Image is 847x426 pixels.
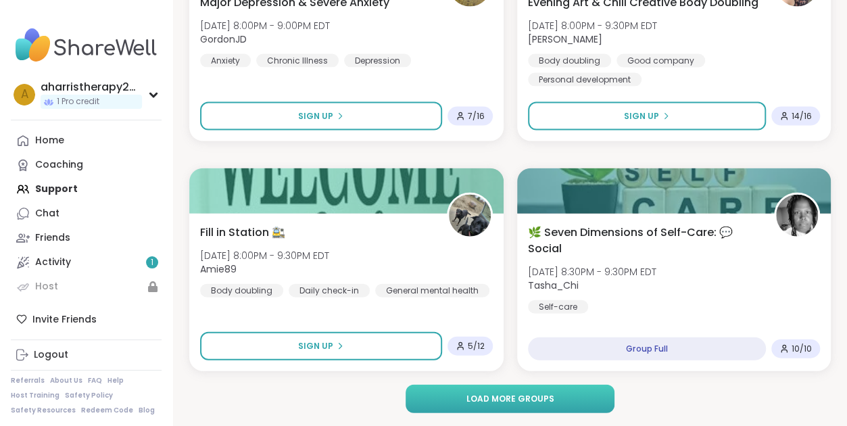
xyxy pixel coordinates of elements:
button: Load more groups [406,385,614,413]
a: Host Training [11,391,59,400]
span: 14 / 16 [792,111,812,122]
span: 🌿 Seven Dimensions of Self-Care: 💬Social [528,224,760,257]
button: Sign Up [528,102,767,131]
b: [PERSON_NAME] [528,32,602,46]
a: Coaching [11,153,162,177]
a: Home [11,128,162,153]
div: Chronic Illness [256,54,339,68]
img: ShareWell Nav Logo [11,22,162,69]
div: General mental health [375,284,489,298]
a: Safety Policy [65,391,113,400]
span: [DATE] 8:00PM - 9:00PM EDT [200,19,330,32]
span: a [21,86,28,103]
a: Logout [11,343,162,367]
div: Daily check-in [289,284,370,298]
span: Load more groups [466,393,554,405]
div: Invite Friends [11,307,162,331]
div: Host [35,280,58,293]
a: Blog [139,406,155,415]
a: FAQ [88,376,102,385]
div: Activity [35,256,71,269]
div: aharristherapy2020 [41,80,142,95]
a: Safety Resources [11,406,76,415]
a: Friends [11,226,162,250]
div: Self-care [528,300,588,314]
span: Sign Up [298,340,333,352]
a: Help [107,376,124,385]
a: Host [11,275,162,299]
a: About Us [50,376,82,385]
div: Good company [616,54,705,68]
div: Anxiety [200,54,251,68]
div: Depression [344,54,411,68]
span: Sign Up [298,110,333,122]
a: Activity1 [11,250,162,275]
b: Tasha_Chi [528,279,579,292]
span: Sign Up [624,110,659,122]
a: Chat [11,202,162,226]
div: Personal development [528,73,642,87]
button: Sign Up [200,102,442,131]
div: Group Full [528,337,767,360]
span: [DATE] 8:00PM - 9:30PM EDT [528,19,657,32]
div: Logout [34,348,68,362]
b: GordonJD [200,32,247,46]
img: Amie89 [449,195,491,237]
span: [DATE] 8:30PM - 9:30PM EDT [528,265,656,279]
div: Chat [35,207,59,220]
b: Amie89 [200,262,237,276]
span: 10 / 10 [792,344,812,354]
div: Body doubling [528,54,611,68]
span: 5 / 12 [468,341,485,352]
span: 1 [151,257,153,268]
a: Referrals [11,376,45,385]
div: Body doubling [200,284,283,298]
span: 7 / 16 [468,111,485,122]
div: Friends [35,231,70,245]
img: Tasha_Chi [776,195,818,237]
a: Redeem Code [81,406,133,415]
div: Home [35,134,64,147]
span: 1 Pro credit [57,96,99,108]
button: Sign Up [200,332,442,360]
span: [DATE] 8:00PM - 9:30PM EDT [200,249,329,262]
span: Fill in Station 🚉 [200,224,285,241]
div: Coaching [35,158,83,172]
